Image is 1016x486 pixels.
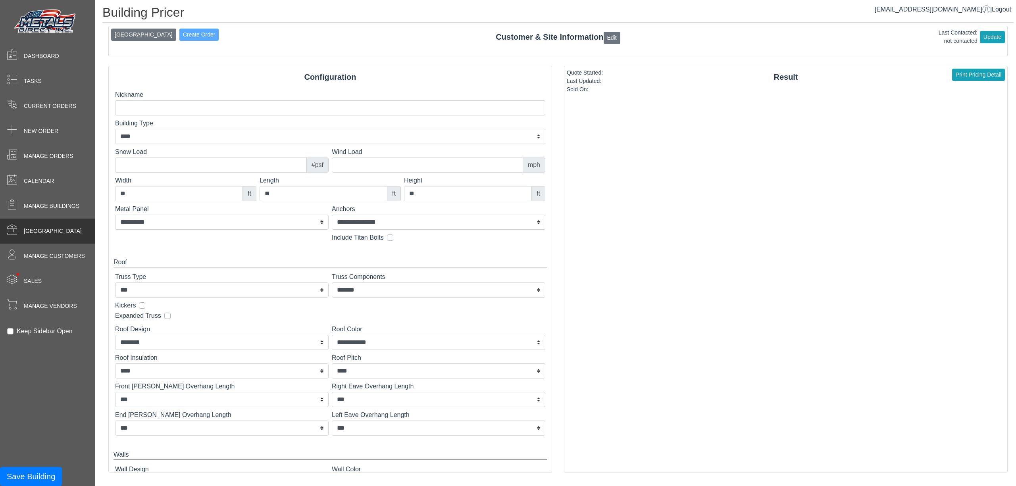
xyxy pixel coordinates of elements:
[115,465,329,474] label: Wall Design
[24,177,54,185] span: Calendar
[115,353,329,363] label: Roof Insulation
[114,450,547,460] div: Walls
[332,272,545,282] label: Truss Components
[24,52,59,60] span: Dashboard
[115,272,329,282] label: Truss Type
[332,147,545,157] label: Wind Load
[332,382,545,391] label: Right Eave Overhang Length
[115,176,256,185] label: Width
[179,29,219,41] button: Create Order
[17,327,73,336] label: Keep Sidebar Open
[115,147,329,157] label: Snow Load
[332,353,545,363] label: Roof Pitch
[260,176,401,185] label: Length
[8,261,28,287] span: •
[567,69,603,77] div: Quote Started:
[24,127,58,135] span: New Order
[875,5,1011,14] div: |
[242,186,256,201] div: ft
[567,77,603,85] div: Last Updated:
[939,29,978,45] div: Last Contacted: not contacted
[387,186,401,201] div: ft
[115,119,545,128] label: Building Type
[24,227,82,235] span: [GEOGRAPHIC_DATA]
[115,410,329,420] label: End [PERSON_NAME] Overhang Length
[24,202,79,210] span: Manage Buildings
[992,6,1011,13] span: Logout
[109,31,1007,44] div: Customer & Site Information
[102,5,1014,23] h1: Building Pricer
[109,71,552,83] div: Configuration
[115,301,136,310] label: Kickers
[12,7,79,36] img: Metals Direct Inc Logo
[114,257,547,267] div: Roof
[115,325,329,334] label: Roof Design
[332,233,384,242] label: Include Titan Bolts
[404,176,545,185] label: Height
[24,102,76,110] span: Current Orders
[875,6,990,13] a: [EMAIL_ADDRESS][DOMAIN_NAME]
[115,90,545,100] label: Nickname
[567,85,603,94] div: Sold On:
[24,152,73,160] span: Manage Orders
[332,204,545,214] label: Anchors
[111,29,176,41] button: [GEOGRAPHIC_DATA]
[306,158,329,173] div: #psf
[332,325,545,334] label: Roof Color
[24,277,42,285] span: Sales
[332,410,545,420] label: Left Eave Overhang Length
[115,382,329,391] label: Front [PERSON_NAME] Overhang Length
[980,31,1005,43] button: Update
[332,465,545,474] label: Wall Color
[115,204,329,214] label: Metal Panel
[523,158,545,173] div: mph
[24,252,85,260] span: Manage Customers
[531,186,545,201] div: ft
[24,77,42,85] span: Tasks
[115,311,161,321] label: Expanded Truss
[604,32,620,44] button: Edit
[564,71,1007,83] div: Result
[24,302,77,310] span: Manage Vendors
[952,69,1005,81] button: Print Pricing Detail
